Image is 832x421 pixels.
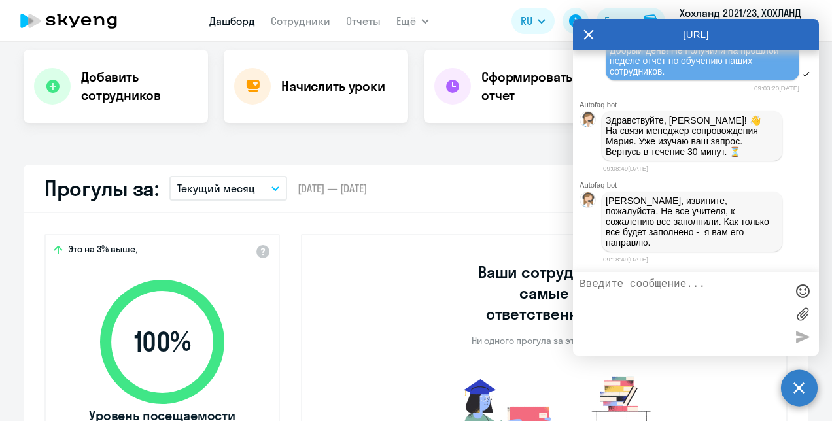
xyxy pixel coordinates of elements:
[603,256,648,263] time: 09:18:49[DATE]
[281,77,385,95] h4: Начислить уроки
[460,261,629,324] h3: Ваши сотрудники самые ответственные!
[606,115,778,157] p: Здравствуйте, [PERSON_NAME]! 👋 ﻿На связи менеджер сопровождения Мария. Уже изучаю ваш запрос. Вер...
[169,176,287,201] button: Текущий месяц
[81,68,198,105] h4: Добавить сотрудников
[511,8,555,34] button: RU
[597,8,665,34] button: Балансbalance
[580,112,597,131] img: bot avatar
[346,14,381,27] a: Отчеты
[209,14,255,27] a: Дашборд
[481,68,598,105] h4: Сформировать отчет
[603,165,648,172] time: 09:08:49[DATE]
[606,195,778,248] p: [PERSON_NAME], извините, пожалуйста. Не все учителя, к сожалению все заполнили. Как только все бу...
[472,335,617,346] p: Ни одного прогула за этот период
[604,13,639,29] div: Баланс
[610,45,781,76] span: Добрый день! Не получили на прошлой неделе отчёт по обучению наших сотрудников.
[680,5,801,37] p: Хохланд 2021/23, ХОХЛАНД РУССЛАНД, ООО
[68,243,137,259] span: Это на 3% выше,
[44,175,159,201] h2: Прогулы за:
[754,84,799,92] time: 09:03:20[DATE]
[580,192,597,211] img: bot avatar
[580,181,819,189] div: Autofaq bot
[271,14,330,27] a: Сотрудники
[396,8,429,34] button: Ещё
[87,326,237,358] span: 100 %
[521,13,532,29] span: RU
[673,5,821,37] button: Хохланд 2021/23, ХОХЛАНД РУССЛАНД, ООО
[396,13,416,29] span: Ещё
[298,181,367,195] span: [DATE] — [DATE]
[177,180,255,196] p: Текущий месяц
[644,14,657,27] img: balance
[793,304,812,324] label: Лимит 10 файлов
[580,101,819,109] div: Autofaq bot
